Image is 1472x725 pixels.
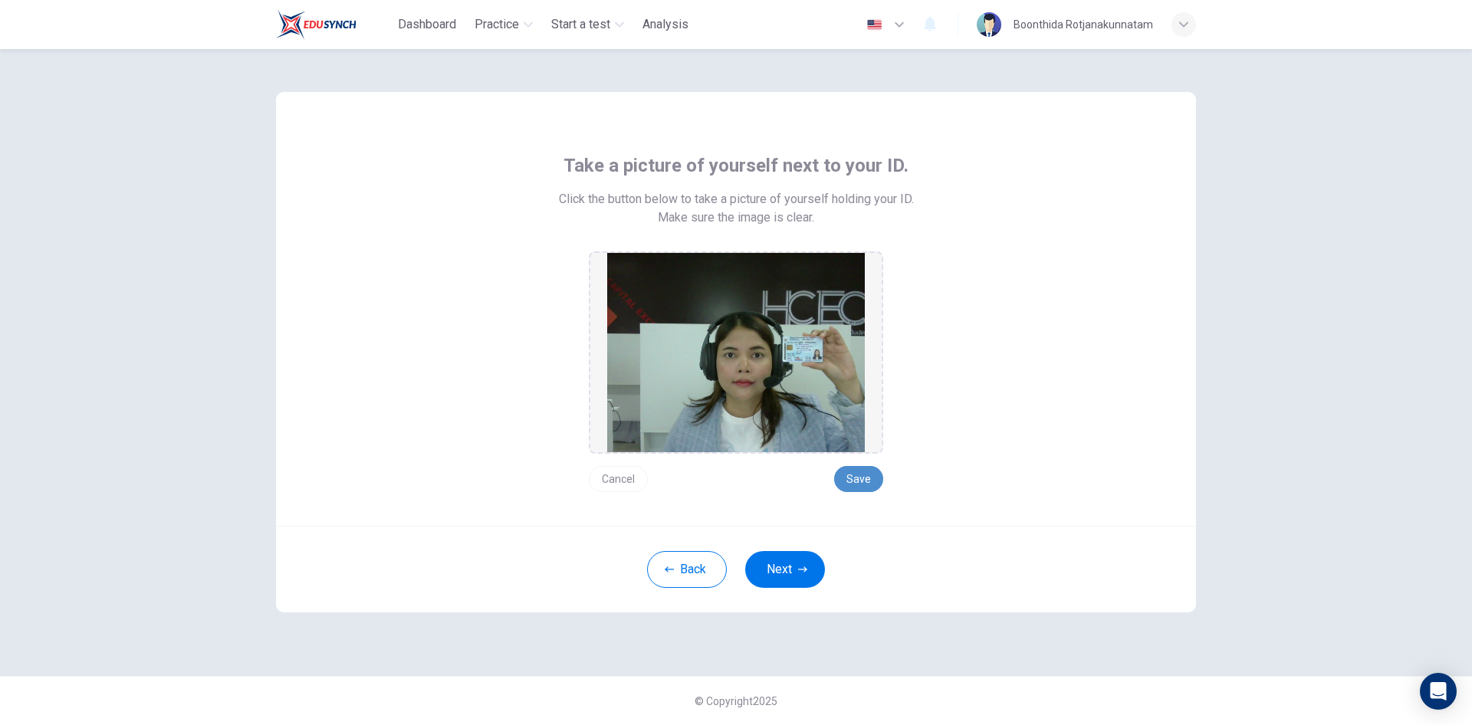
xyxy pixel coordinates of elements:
[475,15,519,34] span: Practice
[468,11,539,38] button: Practice
[559,190,914,208] span: Click the button below to take a picture of yourself holding your ID.
[563,153,909,178] span: Take a picture of yourself next to your ID.
[607,253,865,452] img: preview screemshot
[1014,15,1153,34] div: Boonthida Rotjanakunnatam
[834,466,883,492] button: Save
[1420,673,1457,710] div: Open Intercom Messenger
[636,11,695,38] button: Analysis
[865,19,884,31] img: en
[551,15,610,34] span: Start a test
[642,15,688,34] span: Analysis
[545,11,630,38] button: Start a test
[392,11,462,38] button: Dashboard
[745,551,825,588] button: Next
[276,9,392,40] a: Train Test logo
[276,9,356,40] img: Train Test logo
[647,551,727,588] button: Back
[398,15,456,34] span: Dashboard
[589,466,648,492] button: Cancel
[695,695,777,707] span: © Copyright 2025
[658,208,814,227] span: Make sure the image is clear.
[977,12,1001,37] img: Profile picture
